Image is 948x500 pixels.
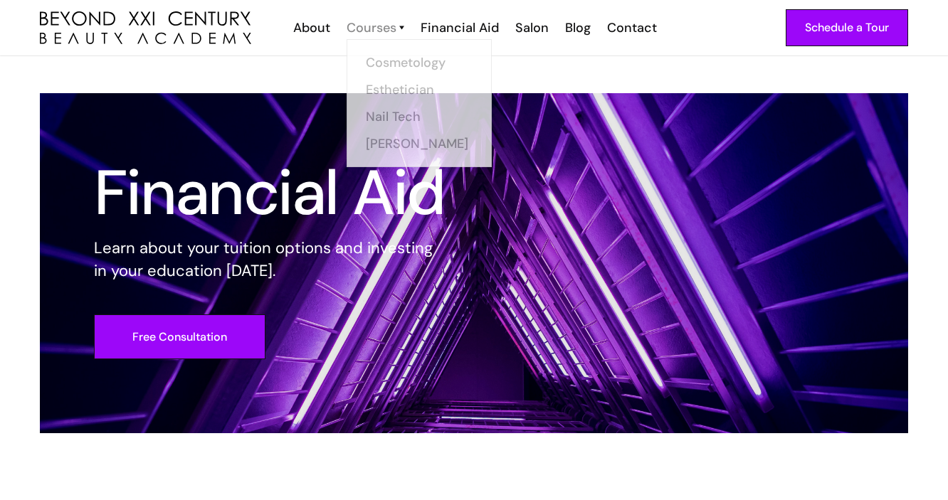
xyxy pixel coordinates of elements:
[506,18,556,37] a: Salon
[284,18,337,37] a: About
[565,18,591,37] div: Blog
[786,9,908,46] a: Schedule a Tour
[40,11,251,45] a: home
[598,18,664,37] a: Contact
[94,314,265,359] a: Free Consultation
[366,76,473,103] a: Esthetician
[515,18,549,37] div: Salon
[556,18,598,37] a: Blog
[607,18,657,37] div: Contact
[366,103,473,130] a: Nail Tech
[411,18,506,37] a: Financial Aid
[366,49,473,76] a: Cosmetology
[421,18,499,37] div: Financial Aid
[347,37,492,165] nav: Courses
[366,130,473,157] a: [PERSON_NAME]
[40,11,251,45] img: beyond 21st century beauty academy logo
[805,18,889,37] div: Schedule a Tour
[94,167,446,218] h1: Financial Aid
[347,18,404,37] a: Courses
[347,18,396,37] div: Courses
[293,18,330,37] div: About
[94,237,446,282] p: Learn about your tuition options and investing in your education [DATE].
